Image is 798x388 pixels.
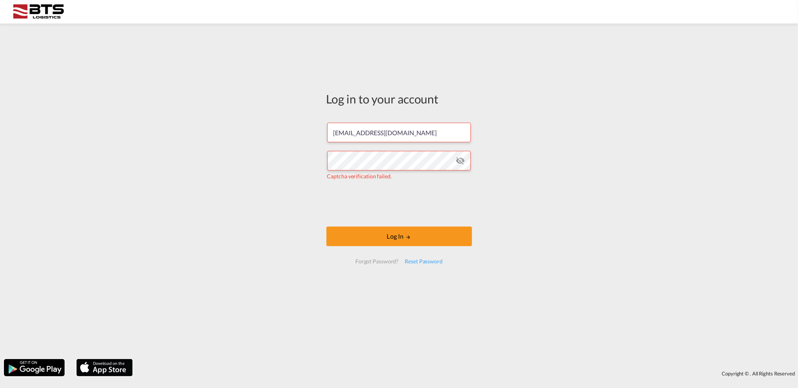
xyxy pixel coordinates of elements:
[402,254,446,268] div: Reset Password
[352,254,402,268] div: Forgot Password?
[137,367,798,380] div: Copyright © . All Rights Reserved
[326,91,472,107] div: Log in to your account
[326,227,472,246] button: LOGIN
[456,156,465,165] md-icon: icon-eye-off
[76,358,133,377] img: apple.png
[3,358,65,377] img: google.png
[327,173,392,179] span: Captcha verification failed.
[340,188,459,219] iframe: reCAPTCHA
[327,123,471,142] input: Enter email/phone number
[12,3,65,21] img: cdcc71d0be7811ed9adfbf939d2aa0e8.png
